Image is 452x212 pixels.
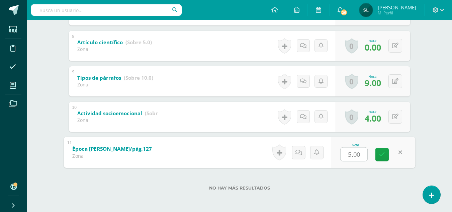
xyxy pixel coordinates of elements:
div: Nota: [365,110,381,114]
span: 0.00 [365,42,381,53]
b: Artículo científico [77,39,123,46]
div: Nota: [365,74,381,79]
div: Nota: [365,39,381,43]
b: Época [PERSON_NAME]/pág.127 [72,145,152,152]
img: 77d0099799e9eceb63e6129de23b17bd.png [359,3,373,17]
label: No hay más resultados [69,186,410,191]
b: Tipos de párrafos [77,74,121,81]
strong: (Sobre 5.0) [125,39,152,46]
a: 0 [345,38,358,54]
span: [PERSON_NAME] [378,4,416,11]
b: Actividad socioemocional [77,110,142,117]
div: Zona [72,152,155,159]
div: Zona [77,81,153,88]
a: Tipos de párrafos (Sobre 10.0) [77,73,153,83]
span: 4.00 [365,113,381,124]
strong: (Sobre 5.0) [145,110,171,117]
a: 0 [345,74,358,89]
div: Nota [340,143,371,147]
a: 0 [345,109,358,125]
strong: (Sobre 5.0) [155,145,182,152]
a: Actividad socioemocional (Sobre 5.0) [77,108,171,119]
div: Zona [77,117,158,123]
span: 26 [340,9,348,16]
input: 0-5.0 [341,147,367,161]
span: Mi Perfil [378,10,416,16]
a: Época [PERSON_NAME]/pág.127 (Sobre 5.0) [72,143,182,154]
div: Zona [77,46,152,52]
a: Artículo científico (Sobre 5.0) [77,37,152,48]
input: Busca un usuario... [31,4,182,16]
strong: (Sobre 10.0) [124,74,153,81]
span: 9.00 [365,77,381,88]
